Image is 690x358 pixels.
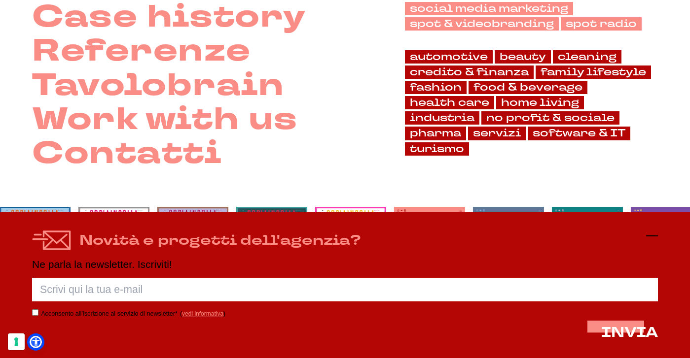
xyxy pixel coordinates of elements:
[180,310,225,317] span: ( )
[561,17,642,31] a: spot radio
[405,65,534,79] a: credito & finanza
[41,310,178,317] label: Acconsento all’iscrizione al servizio di newsletter*
[182,310,223,317] a: vedi informativa
[405,81,467,94] a: fashion
[468,127,526,140] a: servizi
[8,333,25,350] button: Le tue preferenze relative al consenso per le tecnologie di tracciamento
[30,336,42,348] a: Open Accessibility Menu
[405,142,469,156] a: turismo
[405,96,494,109] a: health care
[528,127,630,140] a: software & IT
[394,207,465,312] img: copertina numero 39
[32,34,251,68] a: Referenze
[32,278,658,301] input: Scrivi qui la tua e-mail
[32,69,284,103] a: Tavolobrain
[553,50,621,64] a: cleaning
[157,207,228,312] img: copertina numero 3
[32,137,222,171] a: Contatti
[405,127,466,140] a: pharma
[79,230,361,251] h4: Novità e progetti dell'agenzia?
[315,207,386,312] img: copertina numero 11
[536,65,651,79] a: family lifestyle
[405,50,493,64] a: automotive
[481,111,619,125] a: no profit & sociale
[78,207,149,312] img: copertina numero 4
[405,2,573,15] a: social media marketing
[601,323,658,342] span: INVIA
[32,103,298,137] a: Work with us
[236,207,307,312] img: copertina numero 2
[496,96,584,109] a: home living
[32,259,658,270] p: Ne parla la newsletter. Iscriviti!
[601,325,658,340] button: INVIA
[552,207,623,312] img: copertina numero 37
[405,111,479,125] a: industria
[495,50,551,64] a: beauty
[405,17,559,31] a: spot & videobranding
[469,81,587,94] a: food & beverage
[32,0,306,34] a: Case history
[473,207,544,312] img: copertina numero 38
